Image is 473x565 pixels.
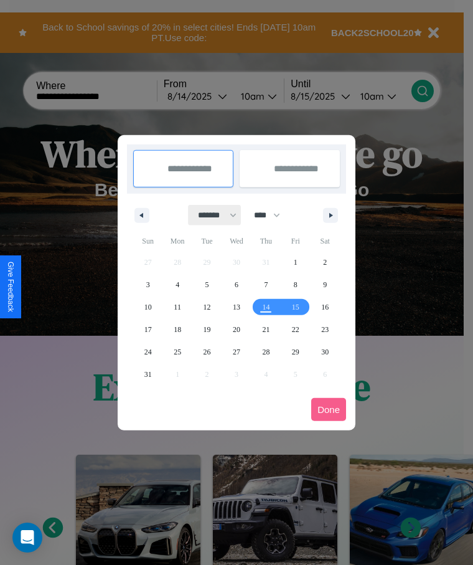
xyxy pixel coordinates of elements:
button: 20 [222,318,251,341]
span: 13 [233,296,240,318]
button: 5 [192,273,222,296]
button: 9 [311,273,340,296]
button: 11 [162,296,192,318]
span: Thu [251,231,281,251]
button: 12 [192,296,222,318]
button: 22 [281,318,310,341]
button: 7 [251,273,281,296]
button: 14 [251,296,281,318]
span: 16 [321,296,329,318]
button: 10 [133,296,162,318]
button: Done [311,398,346,421]
span: 9 [323,273,327,296]
button: 13 [222,296,251,318]
span: 20 [233,318,240,341]
button: 19 [192,318,222,341]
button: 6 [222,273,251,296]
span: 19 [204,318,211,341]
button: 28 [251,341,281,363]
div: Open Intercom Messenger [12,523,42,553]
span: 11 [174,296,181,318]
span: 23 [321,318,329,341]
span: 25 [174,341,181,363]
button: 24 [133,341,162,363]
span: 1 [294,251,297,273]
button: 3 [133,273,162,296]
button: 17 [133,318,162,341]
button: 4 [162,273,192,296]
button: 2 [311,251,340,273]
button: 15 [281,296,310,318]
button: 30 [311,341,340,363]
span: Mon [162,231,192,251]
span: 5 [205,273,209,296]
button: 31 [133,363,162,386]
span: Fri [281,231,310,251]
span: 10 [144,296,152,318]
button: 1 [281,251,310,273]
div: Give Feedback [6,262,15,312]
span: 28 [262,341,269,363]
span: 4 [176,273,179,296]
button: 29 [281,341,310,363]
span: 7 [264,273,268,296]
span: Sat [311,231,340,251]
span: 2 [323,251,327,273]
span: 24 [144,341,152,363]
span: Wed [222,231,251,251]
button: 16 [311,296,340,318]
span: Sun [133,231,162,251]
span: 21 [262,318,269,341]
span: 12 [204,296,211,318]
span: 29 [292,341,299,363]
button: 23 [311,318,340,341]
span: 30 [321,341,329,363]
span: 31 [144,363,152,386]
span: Tue [192,231,222,251]
span: 14 [262,296,269,318]
span: 8 [294,273,297,296]
button: 8 [281,273,310,296]
span: 3 [146,273,150,296]
button: 21 [251,318,281,341]
button: 26 [192,341,222,363]
span: 15 [292,296,299,318]
button: 25 [162,341,192,363]
span: 6 [235,273,238,296]
span: 27 [233,341,240,363]
button: 27 [222,341,251,363]
button: 18 [162,318,192,341]
span: 18 [174,318,181,341]
span: 17 [144,318,152,341]
span: 22 [292,318,299,341]
span: 26 [204,341,211,363]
